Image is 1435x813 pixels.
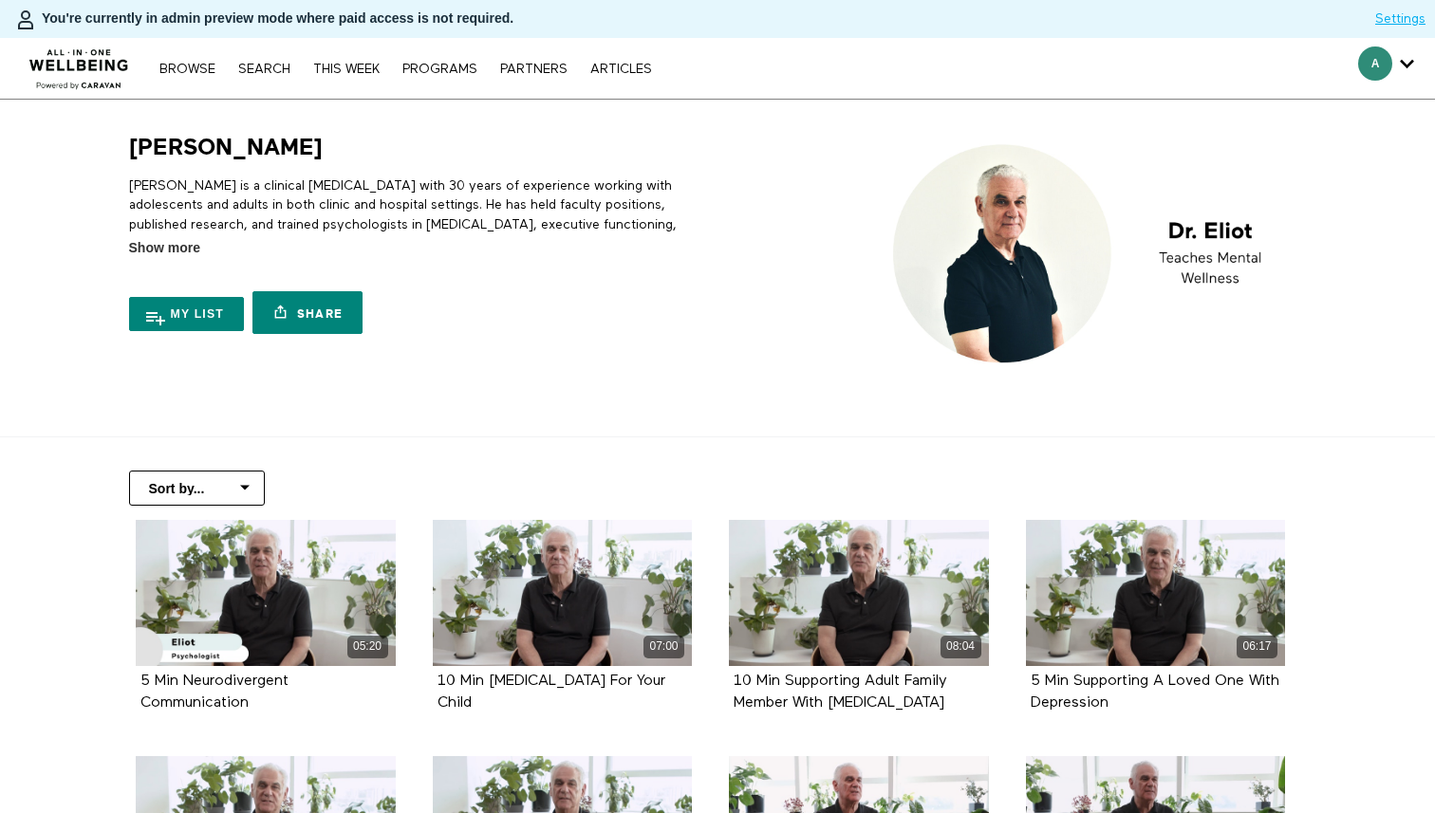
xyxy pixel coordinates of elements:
div: 05:20 [347,636,388,657]
span: Show more [129,238,200,258]
a: 5 Min Supporting A Loved One With Depression 06:17 [1026,520,1286,666]
a: PROGRAMS [393,63,487,76]
div: 07:00 [643,636,684,657]
a: THIS WEEK [304,63,389,76]
img: person-bdfc0eaa9744423c596e6e1c01710c89950b1dff7c83b5d61d716cfd8139584f.svg [14,9,37,31]
nav: Primary [150,59,661,78]
a: ARTICLES [581,63,662,76]
a: 5 Min Supporting A Loved One With Depression [1031,674,1279,710]
a: PARTNERS [491,63,577,76]
a: 10 Min Supporting Adult Family Member With ADHD 08:04 [729,520,989,666]
div: 08:04 [941,636,981,657]
a: Browse [150,63,225,76]
img: CARAVAN [22,35,137,92]
p: [PERSON_NAME] is a clinical [MEDICAL_DATA] with 30 years of experience working with adolescents a... [129,176,711,253]
div: 06:17 [1237,636,1277,657]
strong: 10 Min Supporting Adult Family Member With ADHD [734,674,947,711]
strong: 5 Min Supporting A Loved One With Depression [1031,674,1279,711]
a: 10 Min [MEDICAL_DATA] For Your Child [438,674,665,710]
button: My list [129,297,245,331]
strong: 5 Min Neurodivergent Communication [140,674,289,711]
a: 5 Min Neurodivergent Communication 05:20 [136,520,396,666]
strong: 10 Min Psychological Testing For Your Child [438,674,665,711]
a: Search [229,63,300,76]
a: 10 Min Psychological Testing For Your Child 07:00 [433,520,693,666]
a: 5 Min Neurodivergent Communication [140,674,289,710]
img: Dr. Eliot [877,133,1307,375]
a: Settings [1375,9,1426,28]
a: 10 Min Supporting Adult Family Member With [MEDICAL_DATA] [734,674,947,710]
h1: [PERSON_NAME] [129,133,323,162]
div: Secondary [1344,38,1428,99]
a: Share [252,291,363,334]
